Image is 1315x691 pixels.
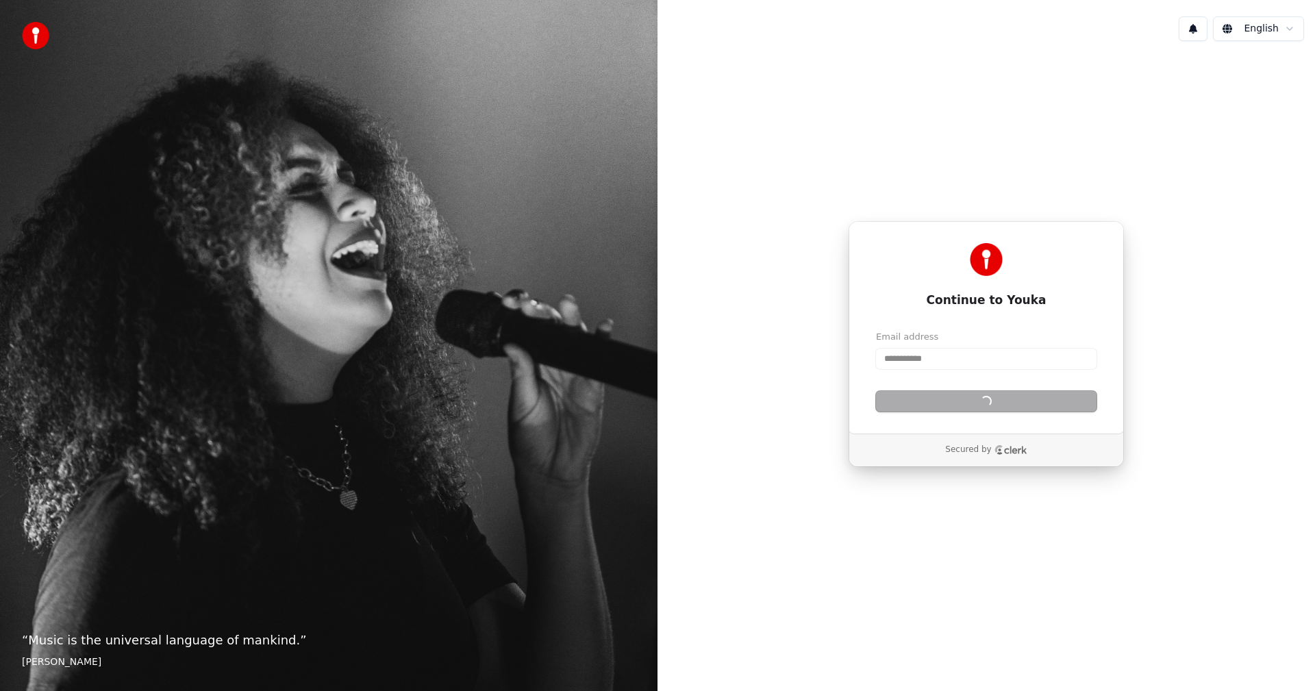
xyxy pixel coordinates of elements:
footer: [PERSON_NAME] [22,655,636,669]
p: Secured by [945,444,991,455]
img: youka [22,22,49,49]
h1: Continue to Youka [876,292,1097,309]
a: Clerk logo [994,445,1027,455]
p: “ Music is the universal language of mankind. ” [22,631,636,650]
img: Youka [970,243,1003,276]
